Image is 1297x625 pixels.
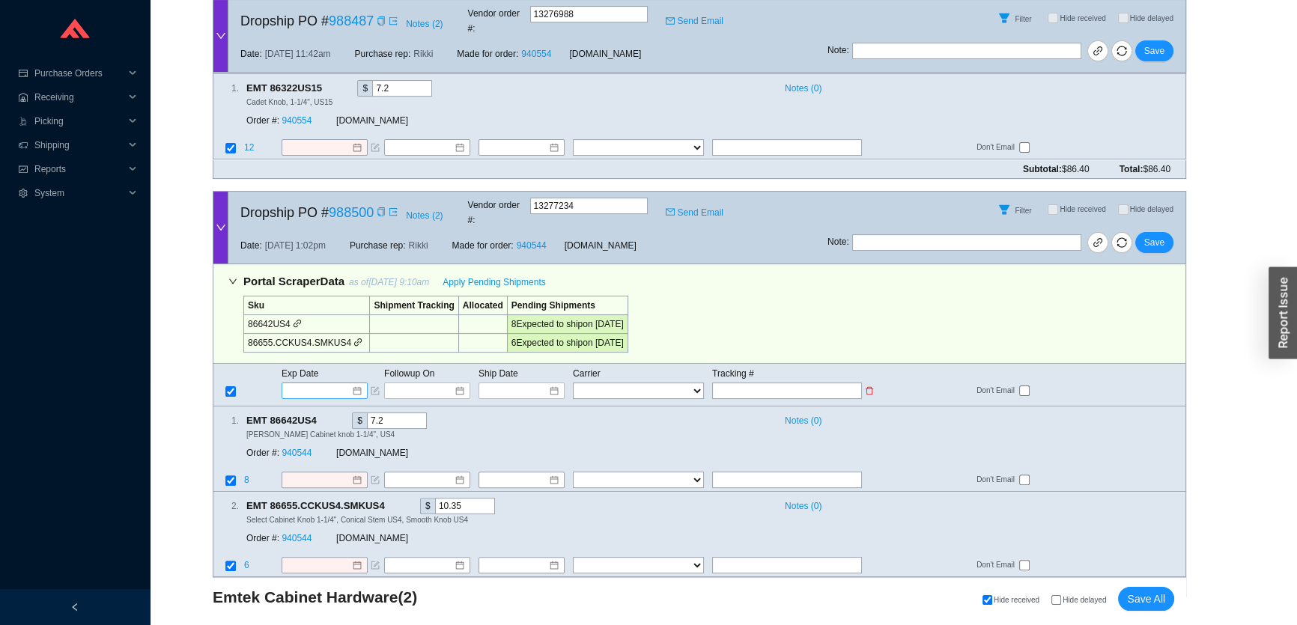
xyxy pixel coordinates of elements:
span: [DOMAIN_NAME] [565,238,637,253]
span: Total: [1120,162,1170,177]
span: Vendor order # : [468,7,527,37]
span: Notes ( 0 ) [785,499,821,513]
button: Apply Pending Shipments [434,272,554,293]
a: 988500 [329,205,374,220]
span: Subtotal: [1023,162,1090,177]
button: Filter [992,198,1016,222]
button: Notes (2) [405,207,443,218]
input: Hide delayed [1118,204,1129,215]
span: Rikki [413,47,433,62]
span: Purchase rep: [350,238,406,253]
div: Copy [377,205,386,220]
a: 940554 [282,116,312,126]
a: export [389,14,398,29]
div: Copy [388,498,398,514]
span: Made for order: [457,49,518,60]
span: [PERSON_NAME] Cabinet knob 1-1/4", US4 [246,430,395,439]
span: setting [18,189,28,198]
span: [DATE] 1:02pm [265,238,326,253]
td: Allocated [458,296,507,314]
span: Note : [827,43,849,60]
input: Hide delayed [1118,13,1129,24]
span: Purchase Orders [34,61,124,85]
button: Save [1135,232,1173,253]
span: Order #: [246,448,279,458]
div: Copy [377,14,386,29]
span: Made for order: [452,240,514,251]
a: link [1087,232,1108,253]
span: Receiving [34,85,124,109]
span: Save [1144,44,1164,59]
span: form [371,561,380,570]
span: Dropship PO # [240,201,374,224]
span: [DOMAIN_NAME] [569,47,641,62]
span: Date: [240,238,262,253]
span: Save All [1127,591,1165,608]
div: 6 Expected to ship on [DATE] [511,335,624,350]
span: link [1093,238,1103,250]
span: Order #: [246,116,279,126]
span: filter [993,204,1015,216]
span: Don't Email [976,559,1019,572]
span: link [293,319,302,328]
span: Order #: [246,534,279,544]
span: Notes ( 0 ) [785,413,821,428]
span: Rikki [409,238,428,253]
span: Notes ( 0 ) [785,81,821,96]
a: mailSend Email [666,205,723,220]
span: 8 [244,475,252,485]
span: Reports [34,157,124,181]
span: Filter [1015,207,1031,215]
span: EMT 86322US15 [246,80,335,97]
button: Notes (0) [778,498,822,508]
a: 988487 [329,14,374,29]
td: 86642US4 [244,314,370,333]
span: $86.40 [1062,164,1090,174]
div: $ [352,412,367,429]
a: mailSend Email [666,14,723,29]
span: Purchase rep: [355,47,411,62]
a: export [389,205,398,220]
a: link [1087,41,1108,62]
a: 940554 [521,49,551,60]
span: Cadet Knob, 1-1/4", US15 [246,98,332,106]
span: Don't Email [976,474,1019,487]
span: Carrier [573,368,601,379]
span: [DATE] 11:42am [265,47,331,62]
span: Shipping [34,133,124,157]
input: Hide received [982,595,992,605]
span: Dropship PO # [240,10,374,33]
div: Copy [325,80,335,97]
div: $ [420,498,435,514]
span: Save [1144,235,1164,250]
span: 6 [244,561,252,571]
td: Pending Shipments [507,296,628,314]
span: Tracking # [712,368,754,379]
a: 940544 [517,240,547,251]
a: 940544 [282,448,312,458]
span: Vendor order # : [468,198,527,228]
span: left [70,603,79,612]
td: 86655.CCKUS4.SMKUS4 [244,333,370,352]
span: Notes ( 2 ) [406,208,443,223]
span: down [216,222,226,233]
div: 1 . [213,413,239,428]
span: Don't Email [976,142,1019,155]
span: link [353,338,362,347]
span: Exp Date [282,368,318,379]
button: Save All [1118,587,1174,611]
span: $86.40 [1143,164,1170,174]
span: Don't Email [976,385,1019,397]
span: fund [18,165,28,174]
a: 940544 [282,534,312,544]
span: sync [1112,46,1132,57]
span: copy [377,17,386,26]
button: Notes (0) [778,80,822,91]
span: Note : [827,234,849,251]
span: mail [666,17,675,26]
span: form [371,475,380,484]
button: sync [1111,41,1132,62]
span: export [389,207,398,216]
span: [DOMAIN_NAME] [336,534,408,544]
div: 8 Expected to ship on [DATE] [511,317,624,332]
